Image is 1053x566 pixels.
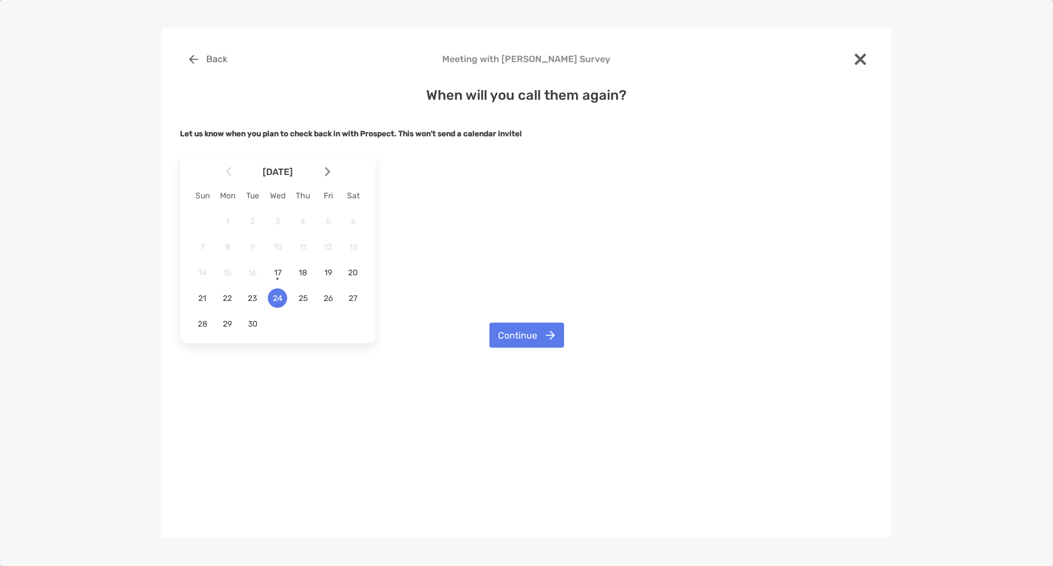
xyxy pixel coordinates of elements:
[243,319,262,329] span: 30
[319,242,338,252] span: 12
[180,87,873,103] h4: When will you call them again?
[855,54,866,65] img: close modal
[293,268,313,278] span: 18
[243,217,262,226] span: 2
[180,54,873,64] h4: Meeting with [PERSON_NAME] Survey
[190,191,215,201] div: Sun
[325,167,330,177] img: Arrow icon
[193,242,212,252] span: 7
[180,129,873,138] h5: Let us know when you plan to check back in with Prospect.
[218,294,237,303] span: 22
[226,167,231,177] img: Arrow icon
[268,268,287,278] span: 17
[268,242,287,252] span: 10
[268,217,287,226] span: 3
[344,294,363,303] span: 27
[193,268,212,278] span: 14
[344,217,363,226] span: 6
[243,242,262,252] span: 9
[193,319,212,329] span: 28
[291,191,316,201] div: Thu
[193,294,212,303] span: 21
[243,294,262,303] span: 23
[240,191,265,201] div: Tue
[489,323,564,348] button: Continue
[344,268,363,278] span: 20
[268,294,287,303] span: 24
[293,294,313,303] span: 25
[265,191,290,201] div: Wed
[218,268,237,278] span: 15
[243,268,262,278] span: 16
[319,294,338,303] span: 26
[546,331,555,340] img: button icon
[215,191,240,201] div: Mon
[218,319,237,329] span: 29
[344,242,363,252] span: 13
[316,191,341,201] div: Fri
[319,217,338,226] span: 5
[319,268,338,278] span: 19
[293,242,313,252] span: 11
[398,129,522,138] strong: This won't send a calendar invite!
[189,55,198,64] img: button icon
[218,242,237,252] span: 8
[180,47,236,72] button: Back
[293,217,313,226] span: 4
[234,166,323,177] span: [DATE]
[341,191,366,201] div: Sat
[218,217,237,226] span: 1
